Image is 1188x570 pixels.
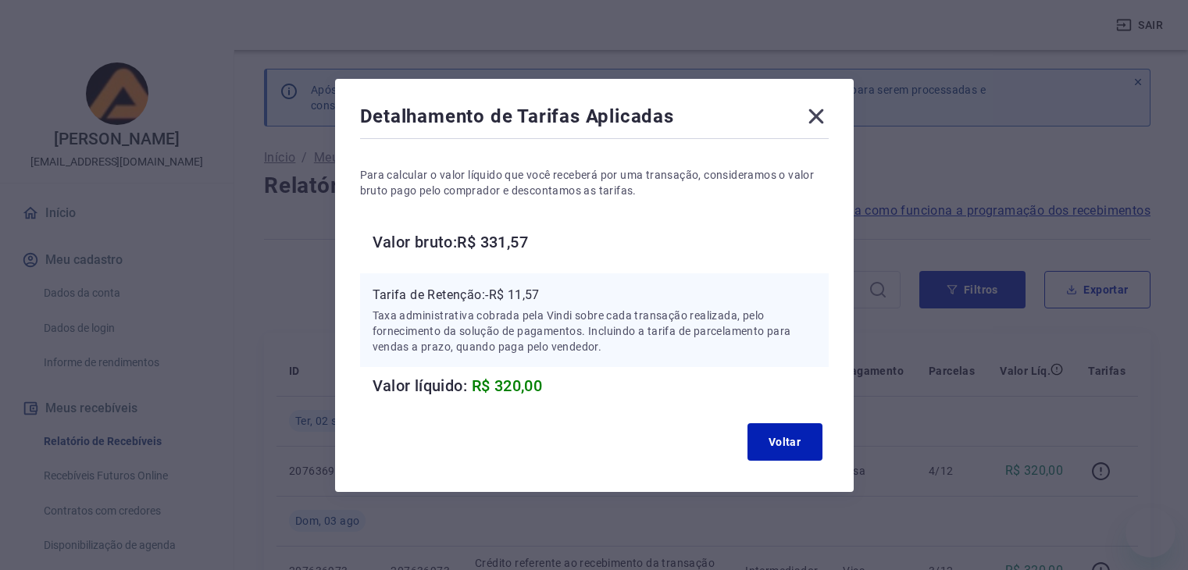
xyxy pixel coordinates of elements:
p: Tarifa de Retenção: -R$ 11,57 [373,286,816,305]
p: Para calcular o valor líquido que você receberá por uma transação, consideramos o valor bruto pag... [360,167,829,198]
h6: Valor bruto: R$ 331,57 [373,230,829,255]
span: R$ 320,00 [472,376,543,395]
div: Detalhamento de Tarifas Aplicadas [360,104,829,135]
button: Voltar [747,423,822,461]
p: Taxa administrativa cobrada pela Vindi sobre cada transação realizada, pelo fornecimento da soluç... [373,308,816,354]
h6: Valor líquido: [373,373,829,398]
iframe: Botón para iniciar la ventana de mensajería [1126,508,1176,558]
